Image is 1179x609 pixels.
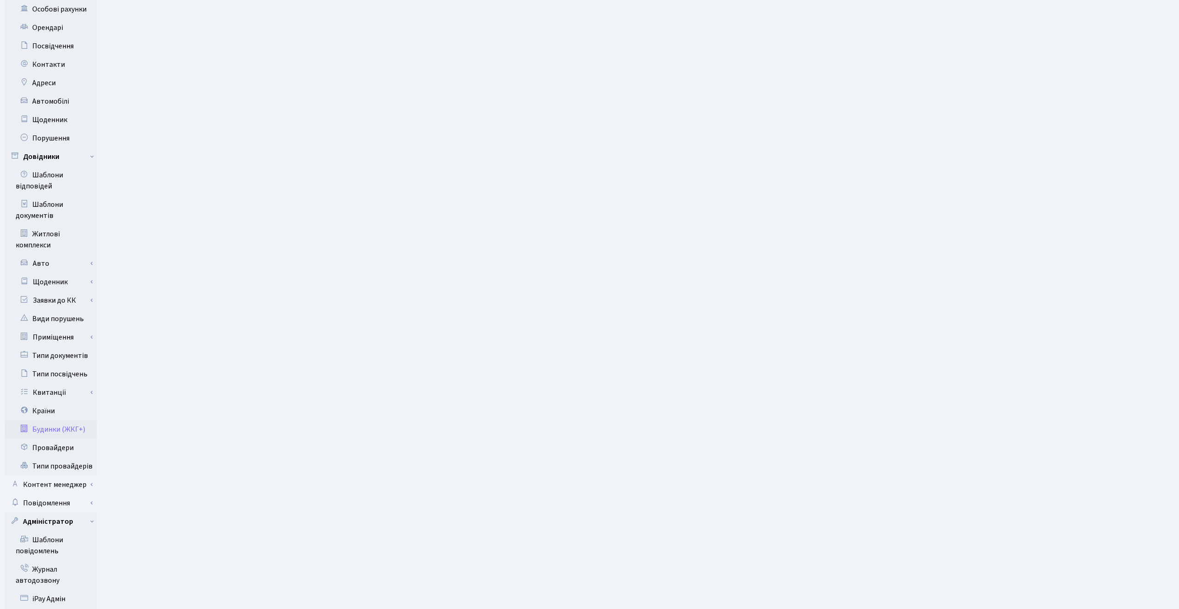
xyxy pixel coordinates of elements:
[5,365,97,383] a: Типи посвідчень
[11,273,97,291] a: Щоденник
[5,195,97,225] a: Шаблони документів
[5,92,97,111] a: Автомобілі
[11,291,97,310] a: Заявки до КК
[5,225,97,254] a: Житлові комплекси
[5,439,97,457] a: Провайдери
[5,74,97,92] a: Адреси
[5,512,97,531] a: Адміністратор
[5,560,97,590] a: Журнал автодозвону
[5,111,97,129] a: Щоденник
[5,147,97,166] a: Довідники
[5,475,97,494] a: Контент менеджер
[11,383,97,402] a: Квитанції
[5,457,97,475] a: Типи провайдерів
[5,129,97,147] a: Порушення
[5,590,97,608] a: iPay Адмін
[5,37,97,55] a: Посвідчення
[5,346,97,365] a: Типи документів
[11,254,97,273] a: Авто
[5,310,97,328] a: Види порушень
[5,55,97,74] a: Контакти
[5,420,97,439] a: Будинки (ЖКГ+)
[5,494,97,512] a: Повідомлення
[11,328,97,346] a: Приміщення
[5,18,97,37] a: Орендарі
[5,402,97,420] a: Країни
[5,166,97,195] a: Шаблони відповідей
[5,531,97,560] a: Шаблони повідомлень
